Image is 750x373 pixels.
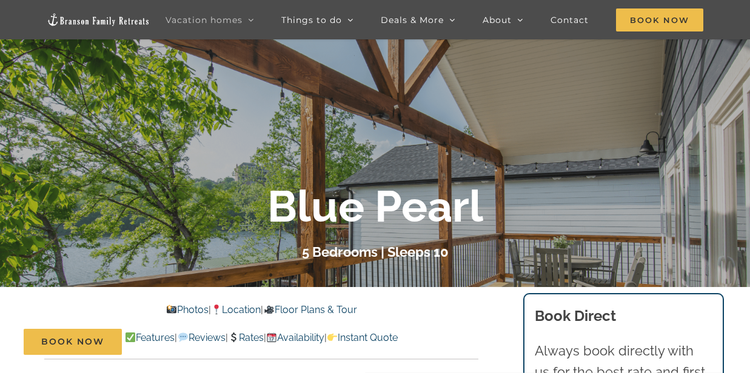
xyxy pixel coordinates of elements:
[302,244,449,260] h3: 5 Bedrooms | Sleeps 10
[44,302,478,318] p: | |
[167,305,176,314] img: 📸
[281,16,342,24] span: Things to do
[267,181,483,233] b: Blue Pearl
[166,304,209,315] a: Photos
[381,16,444,24] span: Deals & More
[47,13,150,27] img: Branson Family Retreats Logo
[263,304,357,315] a: Floor Plans & Tour
[212,305,221,314] img: 📍
[616,8,703,31] span: Book Now
[535,305,712,327] h3: Book Direct
[24,329,122,355] a: Book Now
[211,304,261,315] a: Location
[264,305,274,314] img: 🎥
[551,16,589,24] span: Contact
[166,16,243,24] span: Vacation homes
[41,337,104,347] span: Book Now
[483,16,512,24] span: About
